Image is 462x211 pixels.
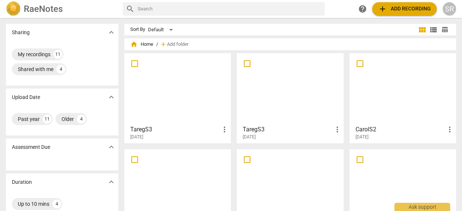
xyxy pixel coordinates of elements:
[106,92,117,103] button: Show more
[220,125,229,134] span: more_vert
[156,42,158,47] span: /
[24,4,63,14] h2: RaeNotes
[12,93,40,101] p: Upload Date
[6,1,21,16] img: Logo
[148,24,176,36] div: Default
[239,56,341,140] a: TaregS3[DATE]
[243,125,332,134] h3: TaregS3
[43,115,52,124] div: 11
[372,2,437,16] button: Upload
[12,29,30,36] p: Sharing
[12,178,32,186] p: Duration
[130,27,145,32] div: Sort By
[62,115,74,123] div: Older
[106,27,117,38] button: Show more
[6,1,117,16] a: LogoRaeNotes
[18,200,49,208] div: Up to 10 mins
[378,4,387,13] span: add
[445,125,454,134] span: more_vert
[130,41,153,48] span: Home
[52,199,61,208] div: 4
[167,42,189,47] span: Add folder
[417,24,428,35] button: Tile view
[56,65,65,74] div: 4
[429,25,438,34] span: view_list
[130,125,220,134] h3: TaregS3
[18,51,50,58] div: My recordings
[12,143,50,151] p: Assessment Due
[358,4,367,13] span: help
[441,26,448,33] span: table_chart
[126,4,135,13] span: search
[107,93,116,102] span: expand_more
[394,203,450,211] div: Ask support
[378,4,431,13] span: Add recording
[160,41,167,48] span: add
[418,25,427,34] span: view_module
[107,178,116,186] span: expand_more
[18,65,53,73] div: Shared with me
[355,125,445,134] h3: CarolS2
[130,134,143,140] span: [DATE]
[106,176,117,188] button: Show more
[243,134,256,140] span: [DATE]
[356,2,369,16] a: Help
[428,24,439,35] button: List view
[443,2,456,16] button: SR
[77,115,86,124] div: 4
[352,56,453,140] a: CarolS2[DATE]
[127,56,228,140] a: TaregS3[DATE]
[130,41,138,48] span: home
[53,50,62,59] div: 11
[107,143,116,151] span: expand_more
[333,125,342,134] span: more_vert
[106,141,117,153] button: Show more
[107,28,116,37] span: expand_more
[18,115,40,123] div: Past year
[355,134,368,140] span: [DATE]
[138,3,322,15] input: Search
[439,24,450,35] button: Table view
